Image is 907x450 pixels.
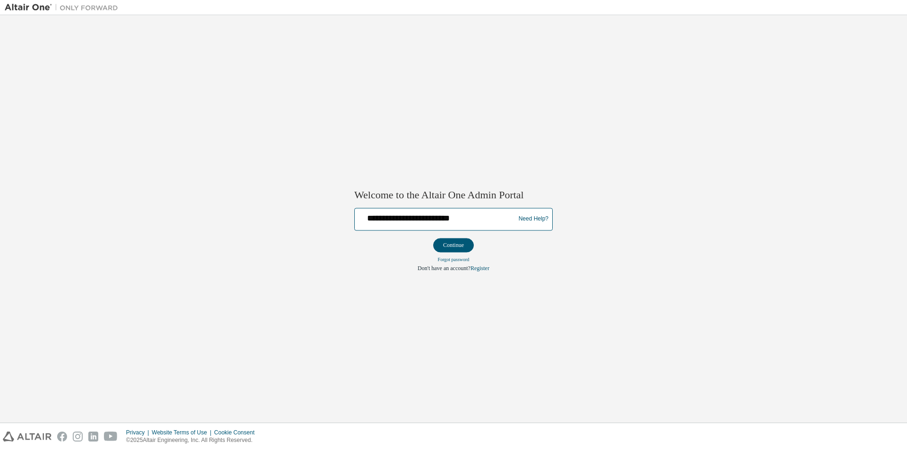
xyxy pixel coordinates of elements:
h2: Welcome to the Altair One Admin Portal [354,189,553,202]
button: Continue [433,238,474,252]
a: Register [471,265,489,272]
img: facebook.svg [57,432,67,442]
img: linkedin.svg [88,432,98,442]
div: Cookie Consent [214,429,260,436]
div: Privacy [126,429,152,436]
div: Website Terms of Use [152,429,214,436]
a: Forgot password [438,257,470,262]
p: © 2025 Altair Engineering, Inc. All Rights Reserved. [126,436,260,444]
img: instagram.svg [73,432,83,442]
img: Altair One [5,3,123,12]
img: altair_logo.svg [3,432,51,442]
span: Don't have an account? [418,265,471,272]
img: youtube.svg [104,432,118,442]
a: Need Help? [519,219,548,220]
